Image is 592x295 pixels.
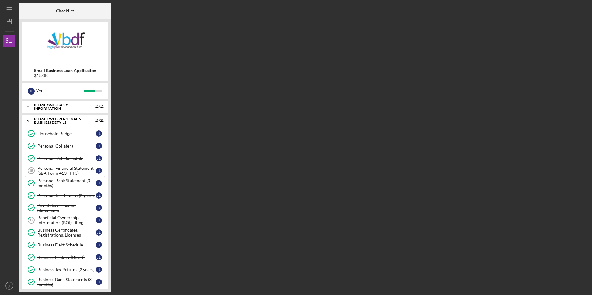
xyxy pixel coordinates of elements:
[96,143,102,149] div: j l
[28,88,35,95] div: j l
[37,277,96,287] div: Business Bank Statements (3 months)
[37,215,96,225] div: Beneficial Ownership Information (BOI) Filing
[22,25,108,62] img: Product logo
[96,254,102,260] div: j l
[36,86,84,96] div: You
[25,189,105,202] a: Personal Tax Returns (2 years)jl
[93,105,104,109] div: 12 / 12
[96,242,102,248] div: j l
[37,228,96,237] div: Business Certificates, Registrations, Licenses
[37,193,96,198] div: Personal Tax Returns (2 years)
[25,214,105,226] a: 19Beneficial Ownership Information (BOI) Filingjl
[8,284,10,288] text: jl
[93,119,104,122] div: 15 / 21
[34,68,96,73] b: Small Business Loan Application
[96,267,102,273] div: j l
[37,203,96,213] div: Pay Stubs or Income Statements
[25,177,105,189] a: Personal Bank Statement (3 months)jl
[96,217,102,223] div: j l
[96,229,102,236] div: j l
[96,192,102,199] div: j l
[37,242,96,247] div: Business Debt Schedule
[96,205,102,211] div: j l
[96,130,102,137] div: j l
[37,166,96,176] div: Personal Financial Statement (SBA Form 413 - PFS)
[3,280,15,292] button: jl
[37,156,96,161] div: Personal Debt Schedule
[25,202,105,214] a: Pay Stubs or Income Statementsjl
[37,267,96,272] div: Business Tax Returns (2 years)
[96,180,102,186] div: j l
[37,255,96,260] div: Business History (DSCR)
[25,263,105,276] a: Business Tax Returns (2 years)jl
[34,103,88,110] div: Phase One - Basic Information
[96,155,102,161] div: j l
[25,239,105,251] a: Business Debt Schedulejl
[29,169,33,173] tspan: 15
[25,152,105,165] a: Personal Debt Schedulejl
[29,218,33,222] tspan: 19
[25,165,105,177] a: 15Personal Financial Statement (SBA Form 413 - PFS)jl
[37,178,96,188] div: Personal Bank Statement (3 months)
[25,140,105,152] a: Personal Collateraljl
[25,226,105,239] a: Business Certificates, Registrations, Licensesjl
[56,8,74,13] b: Checklist
[37,131,96,136] div: Household Budget
[25,127,105,140] a: Household Budgetjl
[34,117,88,124] div: PHASE TWO - PERSONAL & BUSINESS DETAILS
[96,168,102,174] div: j l
[37,143,96,148] div: Personal Collateral
[34,73,96,78] div: $15.0K
[96,279,102,285] div: j l
[25,251,105,263] a: Business History (DSCR)jl
[25,276,105,288] a: Business Bank Statements (3 months)jl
